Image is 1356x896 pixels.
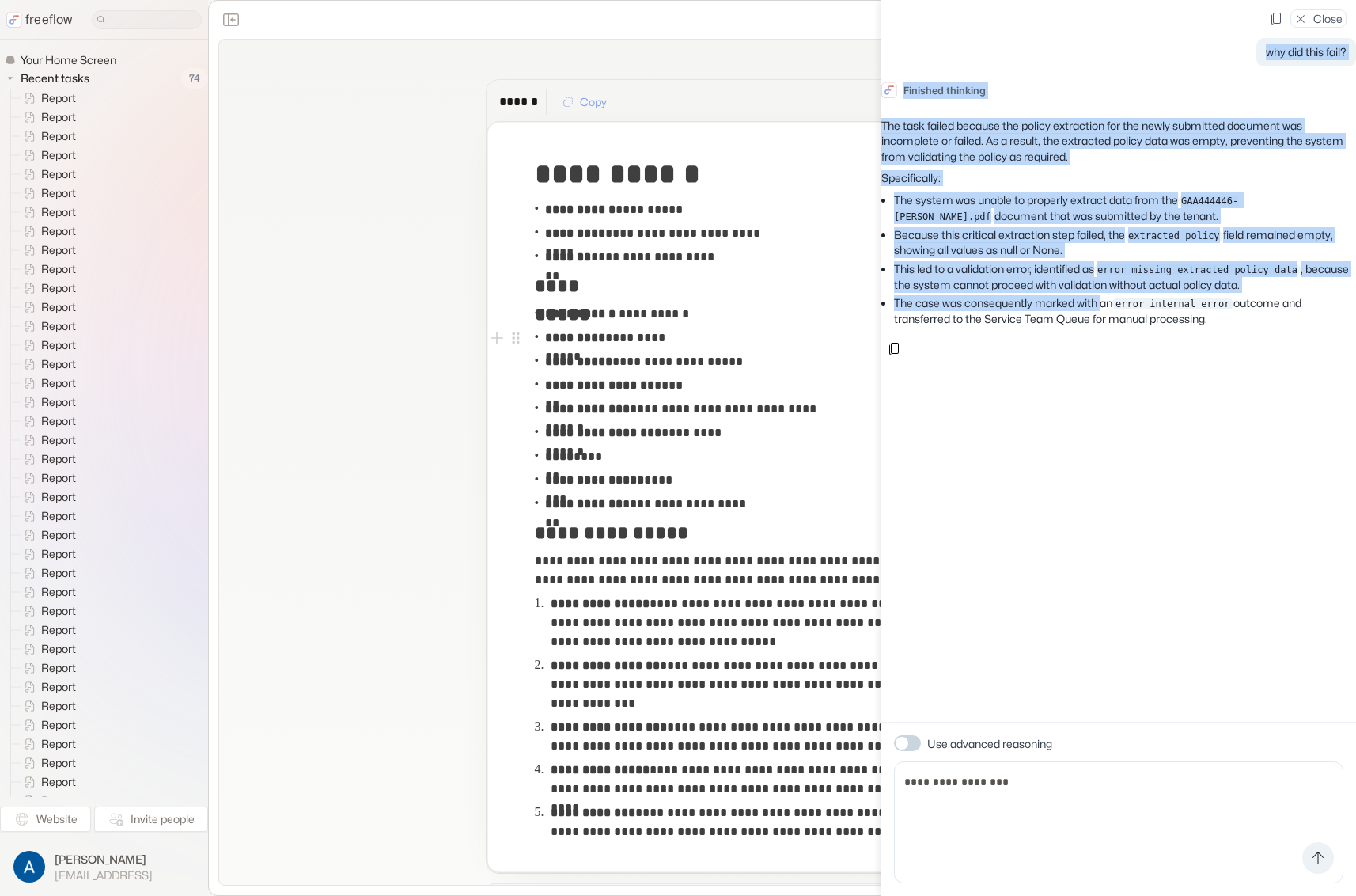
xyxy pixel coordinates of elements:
span: Report [38,147,81,163]
a: Report [11,621,82,640]
span: Report [38,299,81,315]
span: Report [38,261,81,277]
span: Report [38,698,81,714]
span: Report [38,470,81,486]
span: Report [38,546,81,562]
a: Report [11,583,82,602]
span: Report [38,280,81,296]
button: Copy message [881,336,907,362]
span: Report [38,622,81,638]
span: Report [38,413,81,429]
li: Because this critical extraction step failed, the field remained empty, showing all values as nul... [894,227,1356,258]
code: error_internal_error [1112,298,1233,309]
span: Report [38,242,81,258]
a: Report [11,260,82,279]
a: Report [11,545,82,564]
span: [PERSON_NAME] [55,852,153,868]
li: This led to a validation error, identified as , because the system cannot proceed with validation... [894,261,1356,292]
span: Your Home Screen [17,52,121,68]
span: Report [38,565,81,581]
span: Report [38,489,81,505]
a: Report [11,773,82,792]
span: Report [38,793,81,809]
a: Report [11,564,82,583]
a: Report [11,317,82,336]
a: Report [11,393,82,412]
a: Report [11,298,82,317]
span: Report [38,774,81,790]
p: why did this fail? [1266,44,1347,60]
button: Invite people [94,807,208,832]
a: Report [11,146,82,165]
span: Report [38,223,81,239]
code: GAA444446-[PERSON_NAME].pdf [894,196,1238,222]
button: Send message [1302,842,1334,874]
span: Report [38,755,81,771]
a: Report [11,412,82,431]
a: Report [11,127,82,146]
button: Add block [487,328,506,347]
a: Report [11,488,82,507]
span: Report [38,736,81,752]
span: Report [38,166,81,182]
button: Recent tasks [5,69,96,88]
a: Report [11,279,82,298]
a: Report [11,735,82,754]
a: freeflow [6,10,73,29]
button: Copy [553,89,616,115]
span: Report [38,204,81,220]
li: The system was unable to properly extract data from the document that was submitted by the tenant. [894,192,1356,224]
a: Report [11,792,82,811]
img: profile [13,851,45,883]
p: Finished thinking [903,82,986,99]
a: Report [11,507,82,526]
button: [PERSON_NAME][EMAIL_ADDRESS] [9,847,199,887]
span: Report [38,185,81,201]
a: Report [11,374,82,393]
p: Use advanced reasoning [927,735,1052,752]
span: Report [38,337,81,353]
span: Report [38,128,81,144]
span: Report [38,90,81,106]
a: Report [11,165,82,184]
span: Report [38,679,81,695]
a: Report [11,203,82,222]
a: Report [11,222,82,241]
a: Report [11,241,82,260]
span: Report [38,318,81,334]
a: Report [11,602,82,621]
a: Report [11,754,82,773]
a: Report [11,184,82,203]
li: The case was consequently marked with an outcome and transferred to the Service Team Queue for ma... [894,295,1356,326]
a: Report [11,678,82,697]
p: freeflow [25,10,73,29]
span: Report [38,109,81,125]
span: [EMAIL_ADDRESS] [55,868,153,883]
span: Report [38,451,81,467]
code: extracted_policy [1125,230,1223,241]
span: Report [38,660,81,676]
a: Report [11,526,82,545]
span: 74 [181,68,208,89]
span: Recent tasks [17,70,94,86]
a: Report [11,716,82,735]
code: error_missing_extracted_policy_data [1094,264,1301,275]
a: Report [11,640,82,659]
span: Report [38,508,81,524]
span: Report [38,375,81,391]
a: Report [11,336,82,355]
a: Report [11,469,82,488]
span: Report [38,527,81,543]
p: The task failed because the policy extraction for the newly submitted document was incomplete or ... [881,118,1356,165]
button: Close the sidebar [218,7,244,32]
a: Report [11,355,82,374]
span: Report [38,394,81,410]
span: Report [38,432,81,448]
span: Report [38,356,81,372]
a: Report [11,450,82,469]
span: Report [38,717,81,733]
a: Report [11,659,82,678]
a: Report [11,108,82,127]
a: Report [11,431,82,450]
span: Report [38,641,81,657]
